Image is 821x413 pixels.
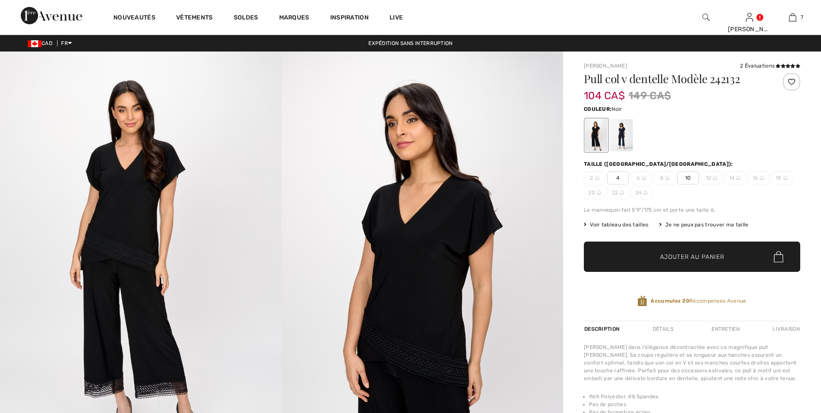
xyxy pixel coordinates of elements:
a: Nouveautés [113,14,155,23]
span: Couleur: [584,106,612,112]
div: [PERSON_NAME] [728,25,770,34]
span: 12 [701,171,722,184]
img: ring-m.svg [783,176,788,180]
div: Livraison [770,321,800,337]
img: Mon panier [789,12,796,23]
img: ring-m.svg [643,190,647,195]
a: Live [390,13,403,22]
span: 6 [631,171,652,184]
span: 7 [801,13,803,21]
img: recherche [702,12,710,23]
img: ring-m.svg [736,176,741,180]
a: [PERSON_NAME] [584,63,627,69]
span: CAD [28,40,56,46]
a: Vêtements [176,14,213,23]
img: ring-m.svg [665,176,670,180]
img: ring-m.svg [597,190,601,195]
span: Inspiration [330,14,369,23]
span: 14 [724,171,746,184]
img: 1ère Avenue [21,7,82,24]
div: Je ne peux pas trouver ma taille [659,221,749,229]
div: Noir [585,119,608,152]
span: 2 [584,171,605,184]
div: Détails [645,321,681,337]
li: 96% Polyester, 4% Spandex [589,393,800,400]
span: 22 [607,186,629,199]
span: 18 [771,171,792,184]
img: Bag.svg [774,251,783,262]
div: Description [584,321,621,337]
img: Récompenses Avenue [637,295,647,307]
img: Mes infos [746,12,753,23]
span: Noir [612,106,622,112]
a: 7 [771,12,814,23]
span: Ajouter au panier [660,252,724,261]
span: 10 [677,171,699,184]
div: Taille ([GEOGRAPHIC_DATA]/[GEOGRAPHIC_DATA]): [584,160,735,168]
div: Bleu Nuit [610,119,633,152]
span: 104 CA$ [584,81,625,102]
div: Entretien [704,321,747,337]
img: ring-m.svg [760,176,764,180]
span: 24 [631,186,652,199]
li: Pas de poches [589,400,800,408]
a: Marques [279,14,309,23]
span: Voir tableau des tailles [584,221,649,229]
button: Ajouter au panier [584,242,800,272]
span: 8 [654,171,676,184]
span: 4 [607,171,629,184]
h1: Pull col v dentelle Modèle 242132 [584,73,764,84]
span: 20 [584,186,605,199]
span: Récompenses Avenue [650,297,746,305]
img: Canadian Dollar [28,40,42,47]
img: ring-m.svg [595,176,599,180]
span: 16 [747,171,769,184]
span: FR [61,40,72,46]
img: ring-m.svg [713,176,717,180]
img: ring-m.svg [620,190,624,195]
div: [PERSON_NAME] dans l'élégance décontractée avec ce magnifique pull [PERSON_NAME]. Sa coupe réguli... [584,343,800,382]
strong: Accumulez 20 [650,298,689,304]
a: Soldes [234,14,258,23]
div: 2 Évaluations [740,62,800,70]
img: ring-m.svg [642,176,646,180]
span: 149 CA$ [628,88,671,103]
div: Le mannequin fait 5'9"/175 cm et porte une taille 6. [584,206,800,214]
a: Se connecter [746,13,753,21]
